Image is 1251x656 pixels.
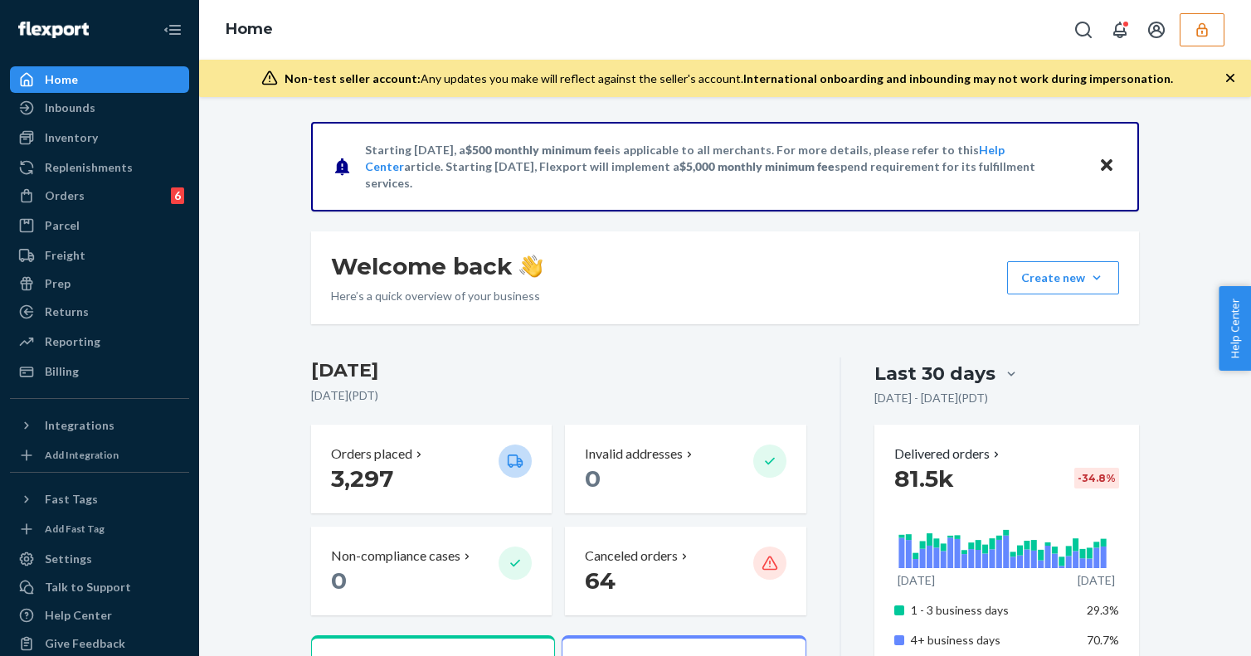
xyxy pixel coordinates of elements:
a: Reporting [10,328,189,355]
div: Give Feedback [45,635,125,652]
div: Add Integration [45,448,119,462]
a: Freight [10,242,189,269]
h1: Welcome back [331,251,543,281]
a: Add Fast Tag [10,519,189,539]
div: Orders [45,187,85,204]
p: Starting [DATE], a is applicable to all merchants. For more details, please refer to this article... [365,142,1083,192]
span: $5,000 monthly minimum fee [679,159,835,173]
span: 0 [585,464,601,493]
button: Create new [1007,261,1119,294]
a: Settings [10,546,189,572]
img: hand-wave emoji [519,255,543,278]
p: [DATE] [898,572,935,589]
button: Open account menu [1140,13,1173,46]
span: Non-test seller account: [285,71,421,85]
button: Invalid addresses 0 [565,425,806,513]
a: Billing [10,358,189,385]
button: Delivered orders [894,445,1003,464]
div: Billing [45,363,79,380]
span: International onboarding and inbounding may not work during impersonation. [743,71,1173,85]
div: Last 30 days [874,361,995,386]
button: Non-compliance cases 0 [311,527,552,615]
h3: [DATE] [311,357,806,384]
div: Inbounds [45,100,95,116]
span: 29.3% [1087,603,1119,617]
div: Settings [45,551,92,567]
p: Here’s a quick overview of your business [331,288,543,304]
div: Any updates you make will reflect against the seller's account. [285,70,1173,87]
span: 0 [331,566,347,595]
span: 3,297 [331,464,393,493]
a: Prep [10,270,189,297]
a: Returns [10,299,189,325]
p: Non-compliance cases [331,547,460,566]
p: Canceled orders [585,547,678,566]
p: [DATE] [1078,572,1115,589]
ol: breadcrumbs [212,6,286,54]
a: Parcel [10,212,189,239]
a: Talk to Support [10,574,189,600]
button: Close [1096,154,1117,178]
a: Home [226,20,273,38]
img: Flexport logo [18,22,89,38]
button: Orders placed 3,297 [311,425,552,513]
div: 6 [171,187,184,204]
span: $500 monthly minimum fee [465,143,611,157]
div: Replenishments [45,159,133,176]
button: Close Navigation [156,13,189,46]
p: 4+ business days [911,632,1074,649]
button: Help Center [1219,286,1251,371]
div: Talk to Support [45,579,131,595]
div: Add Fast Tag [45,522,105,536]
span: 70.7% [1087,633,1119,647]
span: 64 [585,566,616,595]
div: Prep [45,275,71,292]
p: Invalid addresses [585,445,683,464]
p: [DATE] - [DATE] ( PDT ) [874,390,988,406]
a: Inbounds [10,95,189,121]
div: Help Center [45,607,112,624]
div: Returns [45,304,89,320]
div: -34.8 % [1074,468,1119,488]
div: Home [45,71,78,88]
div: Parcel [45,217,80,234]
a: Replenishments [10,154,189,181]
p: 1 - 3 business days [911,602,1074,619]
button: Open Search Box [1067,13,1100,46]
div: Fast Tags [45,491,98,508]
span: 81.5k [894,464,954,493]
div: Inventory [45,129,98,146]
div: Freight [45,247,85,264]
div: Reporting [45,333,100,350]
a: Inventory [10,124,189,151]
button: Integrations [10,412,189,439]
div: Integrations [45,417,114,434]
button: Fast Tags [10,486,189,513]
p: Orders placed [331,445,412,464]
a: Add Integration [10,445,189,465]
p: [DATE] ( PDT ) [311,387,806,404]
button: Open notifications [1103,13,1137,46]
a: Home [10,66,189,93]
button: Canceled orders 64 [565,527,806,615]
a: Help Center [10,602,189,629]
a: Orders6 [10,182,189,209]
